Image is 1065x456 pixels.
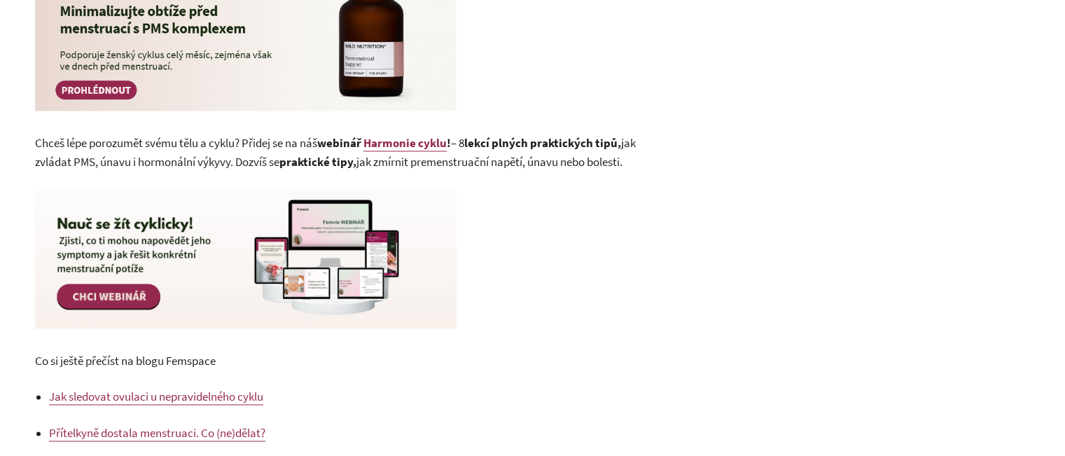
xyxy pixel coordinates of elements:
strong: webinář ! [317,135,451,151]
strong: lekcí plných praktických tipů, [464,135,621,151]
span: Chceš lépe porozumět svému tělu a cyklu? Přidej se na náš – 8 jak zvládat PMS, únavu i hormonální... [35,135,636,170]
a: Jak sledovat ovulaci u nepravidelného cyklu [49,389,263,405]
img: AD_4nXc8WbPzbX3mYoH-9p2oW-j-ILnqMbcn1qNcqPKqHFBaLoj7ZFbbqRBzxZfyUpQOsBbqS5mL4LbyKHkxVoFsT29KgIQ5X... [35,188,457,329]
span: Co si ještě přečíst na blogu Femspace [35,353,216,368]
a: Přítelkyně dostala menstruaci. Co (ne)dělat? [49,425,265,441]
strong: , [353,154,356,170]
span: jak zmírnit premenstruační napětí, únavu nebo bolesti. [353,154,622,170]
a: PMS komplex [35,99,457,114]
span: ozvíš se [242,154,279,170]
a: Harmonie cyklu [363,135,447,151]
span: Přítelkyně dostala menstruaci. Co (ne)dělat? [49,425,265,441]
a: menstruační cyklus [35,317,457,332]
strong: praktické tipy [279,154,353,170]
span: Jak sledovat ovulaci u nepravidelného cyklu [49,389,263,404]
